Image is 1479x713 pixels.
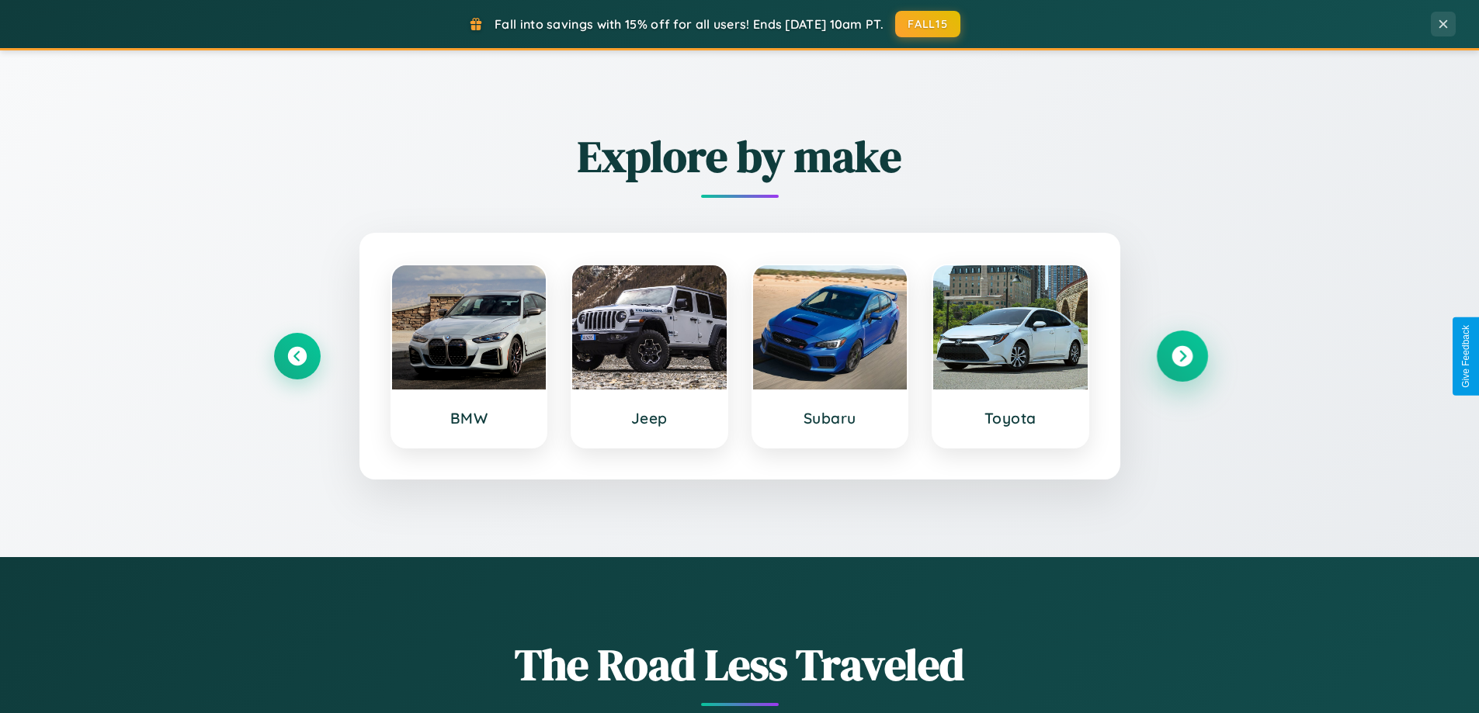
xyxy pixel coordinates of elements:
[495,16,884,32] span: Fall into savings with 15% off for all users! Ends [DATE] 10am PT.
[588,409,711,427] h3: Jeep
[274,126,1206,186] h2: Explore by make
[274,635,1206,694] h1: The Road Less Traveled
[769,409,892,427] h3: Subaru
[408,409,531,427] h3: BMW
[949,409,1072,427] h3: Toyota
[1460,325,1471,388] div: Give Feedback
[895,11,960,37] button: FALL15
